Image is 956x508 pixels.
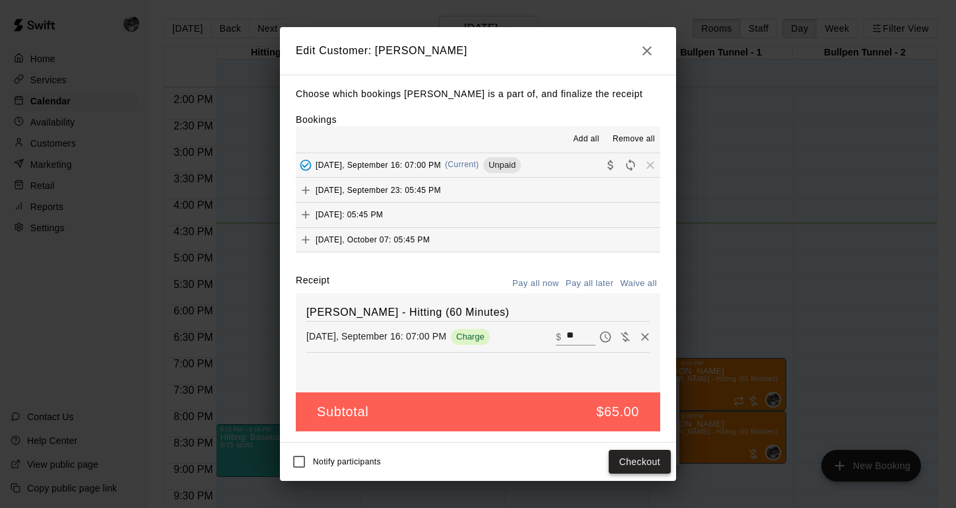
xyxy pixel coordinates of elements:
[613,133,655,146] span: Remove all
[556,330,561,344] p: $
[296,184,316,194] span: Add
[296,153,660,178] button: Added - Collect Payment[DATE], September 16: 07:00 PM(Current)UnpaidCollect paymentRescheduleRemove
[573,133,599,146] span: Add all
[563,273,617,294] button: Pay all later
[451,332,490,342] span: Charge
[601,159,621,169] span: Collect payment
[565,129,607,150] button: Add all
[445,160,479,169] span: (Current)
[296,228,660,252] button: Add[DATE], October 07: 05:45 PM
[635,327,655,347] button: Remove
[296,273,329,294] label: Receipt
[607,129,660,150] button: Remove all
[306,304,650,321] h6: [PERSON_NAME] - Hitting (60 Minutes)
[296,209,316,219] span: Add
[596,330,615,342] span: Pay later
[621,159,640,169] span: Reschedule
[509,273,563,294] button: Pay all now
[596,403,639,421] h5: $65.00
[640,159,660,169] span: Remove
[483,160,521,170] span: Unpaid
[280,27,676,75] h2: Edit Customer: [PERSON_NAME]
[296,234,316,244] span: Add
[317,403,368,421] h5: Subtotal
[316,160,441,169] span: [DATE], September 16: 07:00 PM
[296,178,660,202] button: Add[DATE], September 23: 05:45 PM
[296,86,660,102] p: Choose which bookings [PERSON_NAME] is a part of, and finalize the receipt
[296,155,316,175] button: Added - Collect Payment
[296,203,660,227] button: Add[DATE]: 05:45 PM
[296,114,337,125] label: Bookings
[313,457,381,466] span: Notify participants
[617,273,660,294] button: Waive all
[609,450,671,474] button: Checkout
[615,330,635,342] span: Waive payment
[316,210,383,219] span: [DATE]: 05:45 PM
[316,235,430,244] span: [DATE], October 07: 05:45 PM
[306,330,446,343] p: [DATE], September 16: 07:00 PM
[316,185,441,194] span: [DATE], September 23: 05:45 PM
